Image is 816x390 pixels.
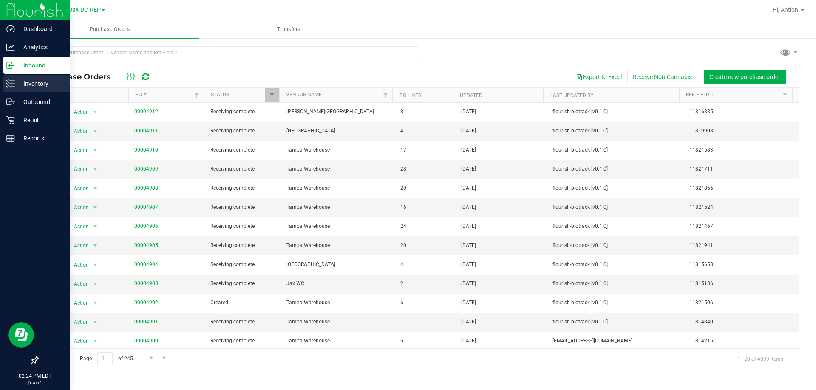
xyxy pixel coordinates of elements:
[570,70,627,84] button: Export to Excel
[773,6,800,13] span: Hi, Antion!
[378,88,392,102] a: Filter
[199,20,378,38] a: Transfers
[211,92,229,98] a: Status
[461,146,476,154] span: [DATE]
[400,127,451,135] span: 4
[689,318,793,326] span: 11814840
[704,70,786,84] button: Create new purchase order
[134,109,158,115] a: 00004912
[461,261,476,269] span: [DATE]
[400,241,451,250] span: 20
[134,147,158,153] a: 00004910
[66,335,89,347] span: Action
[210,108,276,116] span: Receiving complete
[134,338,158,344] a: 00004900
[266,25,312,33] span: Transfers
[69,6,101,14] span: Jax DC REP
[461,241,476,250] span: [DATE]
[134,223,158,229] a: 00004906
[286,222,391,230] span: Tampa Warehouse
[134,166,158,172] a: 00004909
[689,280,793,288] span: 11815136
[210,261,276,269] span: Receiving complete
[265,88,279,102] a: Filter
[461,165,476,173] span: [DATE]
[6,134,15,143] inline-svg: Reports
[689,222,793,230] span: 11821467
[90,316,100,328] span: select
[552,280,679,288] span: flourish-biotrack [v0.1.0]
[4,372,66,380] p: 02:24 PM EDT
[460,93,482,98] a: Updated
[399,93,421,98] a: PO Lines
[461,184,476,192] span: [DATE]
[689,127,793,135] span: 11819908
[400,184,451,192] span: 20
[159,352,171,364] a: Go to the last page
[286,165,391,173] span: Tampa Warehouse
[689,165,793,173] span: 11821711
[686,92,714,98] a: Ref Field 1
[689,261,793,269] span: 11815658
[66,125,89,137] span: Action
[286,261,391,269] span: [GEOGRAPHIC_DATA]
[400,280,451,288] span: 2
[210,299,276,307] span: Created
[400,222,451,230] span: 24
[400,318,451,326] span: 1
[461,337,476,345] span: [DATE]
[66,144,89,156] span: Action
[210,337,276,345] span: Receiving complete
[286,299,391,307] span: Tampa Warehouse
[210,146,276,154] span: Receiving complete
[550,93,593,98] a: Last Updated By
[286,280,391,288] span: Jax WC
[15,97,66,107] p: Outbound
[90,259,100,271] span: select
[400,299,451,307] span: 6
[44,72,119,81] span: Purchase Orders
[709,73,780,80] span: Create new purchase order
[6,98,15,106] inline-svg: Outbound
[66,163,89,175] span: Action
[286,127,391,135] span: [GEOGRAPHIC_DATA]
[6,116,15,124] inline-svg: Retail
[90,125,100,137] span: select
[552,108,679,116] span: flourish-biotrack [v0.1.0]
[461,280,476,288] span: [DATE]
[6,25,15,33] inline-svg: Dashboard
[6,43,15,51] inline-svg: Analytics
[210,184,276,192] span: Receiving complete
[210,222,276,230] span: Receiving complete
[15,115,66,125] p: Retail
[400,146,451,154] span: 17
[15,42,66,52] p: Analytics
[15,133,66,143] p: Reports
[37,46,418,59] input: Search Purchase Order ID, Vendor Name and Ref Field 1
[286,108,391,116] span: [PERSON_NAME][GEOGRAPHIC_DATA]
[286,184,391,192] span: Tampa Warehouse
[210,241,276,250] span: Receiving complete
[400,261,451,269] span: 4
[15,24,66,34] p: Dashboard
[552,318,679,326] span: flourish-biotrack [v0.1.0]
[134,128,158,134] a: 00004911
[8,322,34,348] iframe: Resource center
[135,92,146,98] a: PO #
[66,278,89,290] span: Action
[461,299,476,307] span: [DATE]
[210,318,276,326] span: Receiving complete
[552,203,679,211] span: flourish-biotrack [v0.1.0]
[286,318,391,326] span: Tampa Warehouse
[66,240,89,252] span: Action
[210,165,276,173] span: Receiving complete
[689,337,793,345] span: 11814215
[689,241,793,250] span: 11821941
[90,240,100,252] span: select
[90,144,100,156] span: select
[6,79,15,88] inline-svg: Inventory
[552,261,679,269] span: flourish-biotrack [v0.1.0]
[90,106,100,118] span: select
[552,146,679,154] span: flourish-biotrack [v0.1.0]
[90,335,100,347] span: select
